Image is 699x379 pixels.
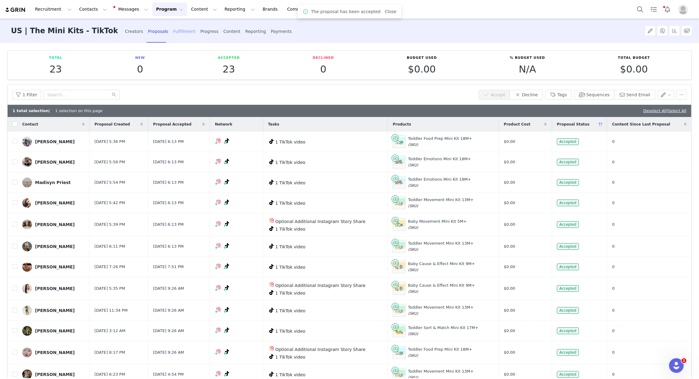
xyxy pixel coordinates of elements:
span: Accepted [557,328,579,334]
span: 1 TikTok video [275,227,306,232]
span: 1 TikTok video [275,244,306,249]
div: Toddler Emotions Mini Kit 18M+ [408,156,471,168]
div: Reporting [245,23,266,40]
img: grin logo [5,7,26,13]
button: Accept [479,90,510,100]
span: [DATE] 9:26 AM [153,285,184,292]
span: Optional Additional Instagram Story Share [275,219,366,224]
button: Contacts [76,2,111,16]
span: 1 TikTok video [275,201,306,206]
span: [DATE] 9:26 AM [153,328,184,334]
img: instagram.svg [216,159,221,164]
span: [DATE] 5:58 PM [94,159,125,165]
img: 93796dec-aad0-48d6-a718-8ef60a87c98b.jpg [22,137,32,147]
a: [PERSON_NAME] [22,198,85,208]
p: 23 [49,64,62,75]
button: Program [152,2,187,16]
span: Accepted [557,138,579,145]
span: $0.00 [504,328,515,334]
button: Profile [675,5,694,14]
img: instagram.svg [216,264,221,268]
button: Reporting [221,2,259,16]
img: instagram.svg [216,221,221,226]
span: 0 [612,179,615,186]
span: Tasks [268,122,279,127]
a: [PERSON_NAME] [22,326,85,336]
span: Products [393,122,411,127]
img: instagram.svg [216,138,221,143]
span: $0.00 [504,349,515,356]
span: $0.00 [504,200,515,206]
span: Accepted [557,285,579,292]
span: Proposal Created [94,122,130,127]
span: 0 [612,200,615,206]
img: instagram.svg [269,346,274,351]
div: Madisyn Priest [35,180,71,185]
i: icon: search [112,93,116,97]
span: $0.00 [504,285,515,292]
span: [DATE] 5:39 PM [94,221,125,228]
p: Total Budget [618,55,650,61]
span: 1 [682,358,687,363]
button: Messages [111,2,152,16]
button: Tags [545,90,572,100]
button: 1 Filter [12,90,41,100]
div: Toddler Emotions Mini Kit 18M+ [408,176,471,188]
span: 1 TikTok video [275,265,306,270]
p: Budget Used [407,55,437,61]
span: Accepted [557,371,579,378]
a: [PERSON_NAME] [22,284,85,293]
img: 0f7a24fb-c742-4aa5-8ae3-5208c747939c.jpg [393,137,405,146]
img: 9f7399bc-6372-48ac-926c-85364f25c216.jpg [393,178,405,187]
span: $0.00 [504,139,515,145]
img: instagram.svg [216,243,221,248]
div: [PERSON_NAME] [35,350,75,355]
span: 0 [612,221,615,228]
span: $0.00 [408,63,436,75]
span: [DATE] 6:13 PM [153,179,183,186]
span: [DATE] 6:13 PM [153,139,183,145]
a: [PERSON_NAME] [22,157,85,167]
span: (SKU) [408,183,418,188]
div: Toddler Sort & Match Mini Kit 17M+ [408,325,478,337]
img: 32c84933-3dd9-4017-b3eb-331999406721.jpg [393,370,405,379]
div: Progress [200,23,219,40]
span: [DATE] 6:23 PM [94,371,125,377]
span: Accepted [557,307,579,314]
span: Contact [22,122,38,127]
span: [DATE] 6:13 PM [153,159,183,165]
img: 32c84933-3dd9-4017-b3eb-331999406721.jpg [393,242,405,251]
div: [PERSON_NAME] [35,328,75,333]
a: [PERSON_NAME] [22,306,85,315]
span: $0.00 [504,159,515,165]
div: Toddler Movement Mini Kit 13M+ [408,304,474,316]
span: 1 TikTok video [275,140,306,144]
p: 0 [313,64,334,75]
span: 0 [612,243,615,250]
span: 0 [612,328,615,334]
div: Baby Movement Mini Kit 5M+ [408,218,467,230]
button: Recruitment [31,2,75,16]
span: Network [215,122,232,127]
p: N/A [510,64,545,75]
span: (SKU) [408,163,418,167]
img: 3e545b55-f723-4335-b456-a73cc58b6484.jpg [22,157,32,167]
span: Accepted [557,159,579,165]
span: 1 TikTok video [275,308,306,313]
button: Notifications [661,2,674,16]
img: 5c0b16c2-a64f-4667-915a-4c2c4352655d.jpg [22,178,32,187]
div: | 1 selection on this page [12,108,103,114]
img: 1da2f2c6-8842-4c8f-b851-a9d663847b18.jpg [393,284,405,293]
div: Fulfillment [173,23,195,40]
span: Optional Additional Instagram Story Share [275,347,366,352]
span: [DATE] 5:35 PM [94,285,125,292]
div: [PERSON_NAME] [35,160,75,165]
span: [DATE] 6:13 PM [153,243,183,250]
img: 0e14cc4f-420d-4d63-be2e-d706e8c6c0c8.jpg [22,198,32,208]
span: $0.00 [504,179,515,186]
span: [DATE] 7:51 PM [153,264,183,270]
div: Toddler Movement Mini Kit 13M+ [408,197,474,209]
img: 9f7399bc-6372-48ac-926c-85364f25c216.jpg [393,158,405,167]
a: Brands [259,2,283,16]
